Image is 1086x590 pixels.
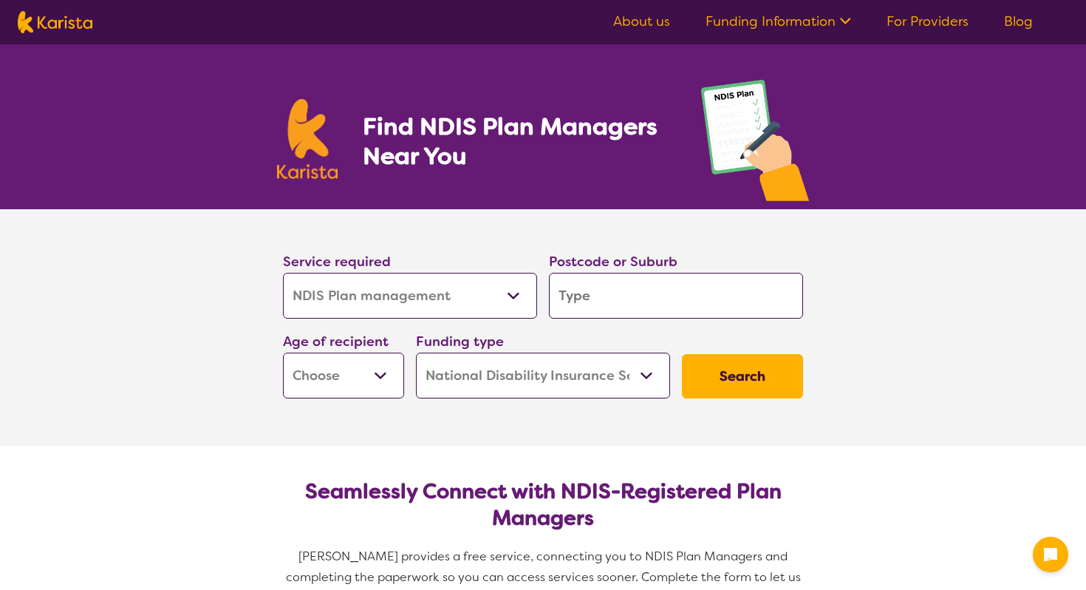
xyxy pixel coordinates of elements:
[277,99,338,179] img: Karista logo
[613,13,670,30] a: About us
[549,253,677,271] label: Postcode or Suburb
[1004,13,1033,30] a: Blog
[682,354,803,399] button: Search
[295,478,791,532] h2: Seamlessly Connect with NDIS-Registered Plan Managers
[887,13,969,30] a: For Providers
[416,333,504,350] label: Funding type
[701,80,809,209] img: plan-management
[283,333,389,350] label: Age of recipient
[706,13,851,30] a: Funding Information
[18,11,92,33] img: Karista logo
[283,253,391,271] label: Service required
[363,112,672,171] h1: Find NDIS Plan Managers Near You
[549,273,803,319] input: Type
